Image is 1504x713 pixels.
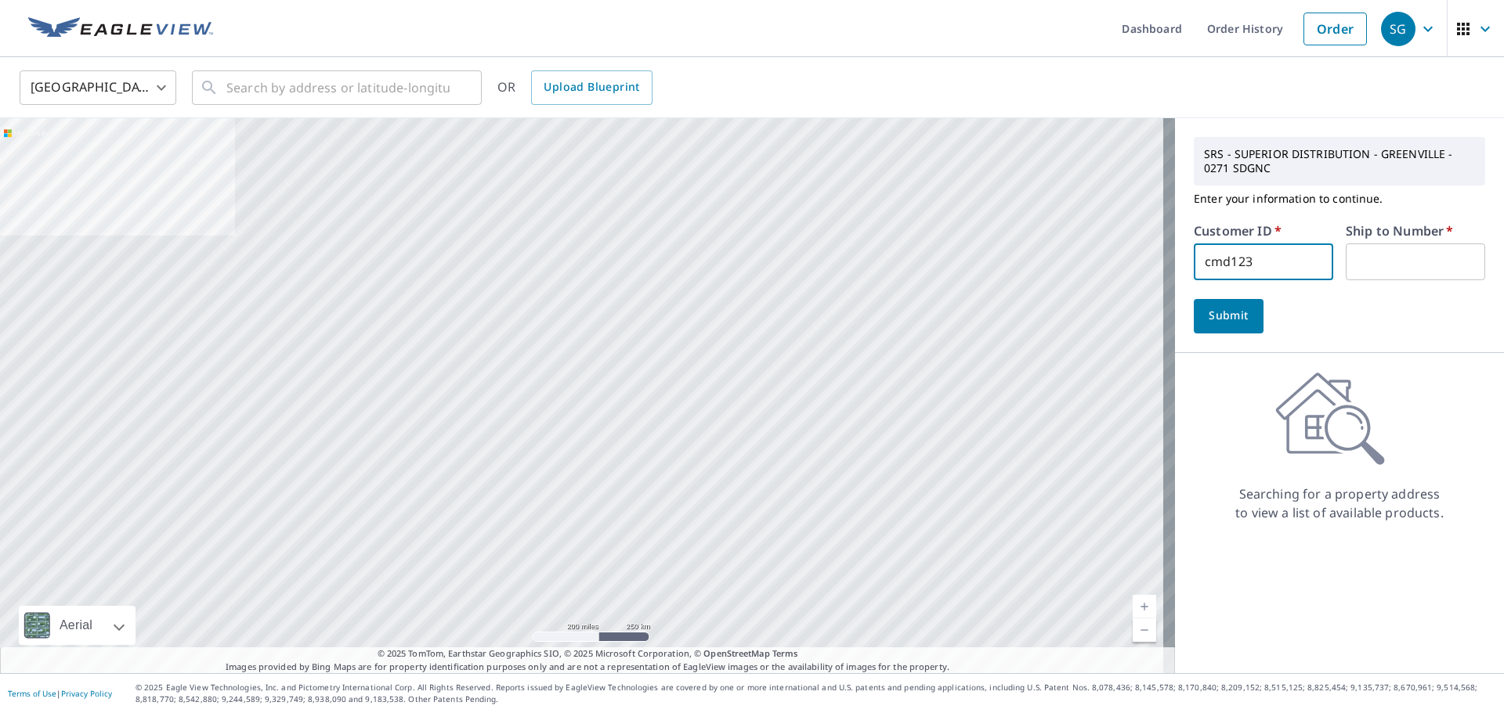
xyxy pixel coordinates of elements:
a: Terms [772,647,798,659]
span: Submit [1206,306,1251,326]
div: [GEOGRAPHIC_DATA] [20,66,176,110]
label: Ship to Number [1346,225,1453,237]
img: EV Logo [28,17,213,41]
p: SRS - SUPERIOR DISTRIBUTION - GREENVILLE - 0271 SDGNC [1198,141,1481,182]
p: Enter your information to continue. [1194,185,1485,212]
input: Search by address or latitude-longitude [226,66,450,110]
a: Privacy Policy [61,688,112,699]
div: Aerial [19,606,136,645]
label: Customer ID [1194,225,1282,237]
button: Submit [1194,299,1264,333]
span: © 2025 TomTom, Earthstar Geographics SIO, © 2025 Microsoft Corporation, © [378,647,798,661]
a: Order [1303,13,1367,45]
span: Upload Blueprint [544,77,639,97]
p: © 2025 Eagle View Technologies, Inc. and Pictometry International Corp. All Rights Reserved. Repo... [136,682,1496,705]
a: Terms of Use [8,688,56,699]
a: OpenStreetMap [703,647,769,659]
a: Upload Blueprint [531,70,652,105]
div: OR [497,70,653,105]
a: Current Level 5, Zoom Out [1133,618,1156,642]
div: Aerial [55,606,97,645]
div: SG [1381,12,1415,46]
p: | [8,689,112,698]
p: Searching for a property address to view a list of available products. [1235,484,1444,522]
a: Current Level 5, Zoom In [1133,595,1156,618]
